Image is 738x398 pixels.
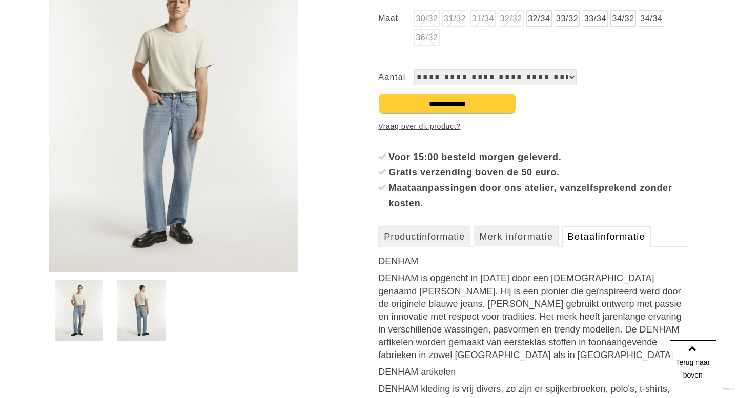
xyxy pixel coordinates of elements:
font: DENHAM is opgericht in [DATE] door een [DEMOGRAPHIC_DATA] genaamd [PERSON_NAME]. Hij is een pioni... [378,273,681,360]
a: 34/32 [610,10,635,27]
a: Betaalinformatie [562,226,651,247]
a: Terug naar boven [670,340,716,386]
a: 33/34 [583,10,608,27]
a: 32/34 [526,10,551,27]
a: Merk informatie [474,226,559,247]
h3: DENHAM artikelen [378,366,689,378]
a: Divide [723,383,735,395]
ul: Maat [378,10,689,49]
div: Voor 15:00 besteld morgen geleverd. [388,149,689,165]
li: Maataanpassingen door ons atelier, vanzelfsprekend zonder kosten. [378,180,689,211]
div: Gratis verzending boven de 50 euro. [388,165,689,180]
h3: DENHAM [378,256,689,267]
a: Productinformatie [378,226,470,247]
img: denham-dagger-clw-jeans [117,280,166,341]
a: 34/34 [639,10,664,27]
a: Vraag over dit product? [378,119,460,134]
img: denham-dagger-clw-jeans [55,280,104,341]
a: 33/32 [555,10,580,27]
label: Aantal [378,69,414,85]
